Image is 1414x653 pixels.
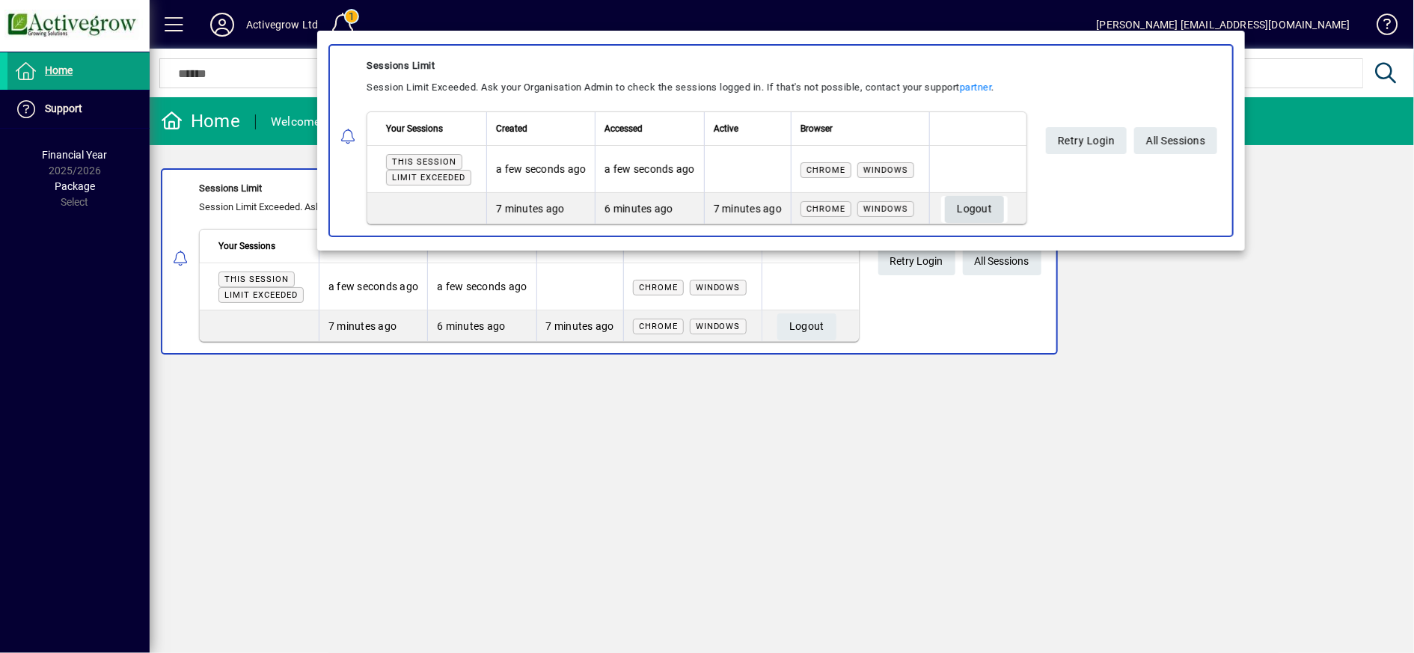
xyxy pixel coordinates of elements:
span: All Sessions [1147,128,1206,153]
span: Windows [863,165,908,174]
span: This session [392,157,456,167]
a: All Sessions [1135,127,1218,154]
button: Retry Login [1046,127,1127,154]
td: a few seconds ago [596,146,704,193]
span: Accessed [605,120,643,137]
div: Session Limit Exceeded. Ask your Organisation Admin to check the sessions logged in. If that's no... [367,79,1027,96]
span: Logout [958,197,993,221]
span: Created [496,120,527,137]
span: Limit exceeded [392,173,465,183]
span: Browser [801,120,833,137]
span: Chrome [807,204,845,214]
td: 7 minutes ago [486,193,595,224]
td: a few seconds ago [486,146,595,193]
span: Chrome [807,165,845,174]
span: Retry Login [1058,128,1115,153]
app-alert-notification-menu-item: Sessions Limit [317,44,1245,237]
div: Sessions Limit [367,57,1027,75]
td: 7 minutes ago [704,193,791,224]
button: Logout [946,195,1005,222]
a: partner [960,82,992,93]
span: Windows [863,204,908,214]
td: 6 minutes ago [596,193,704,224]
span: Active [714,120,738,137]
span: Your Sessions [386,120,443,137]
